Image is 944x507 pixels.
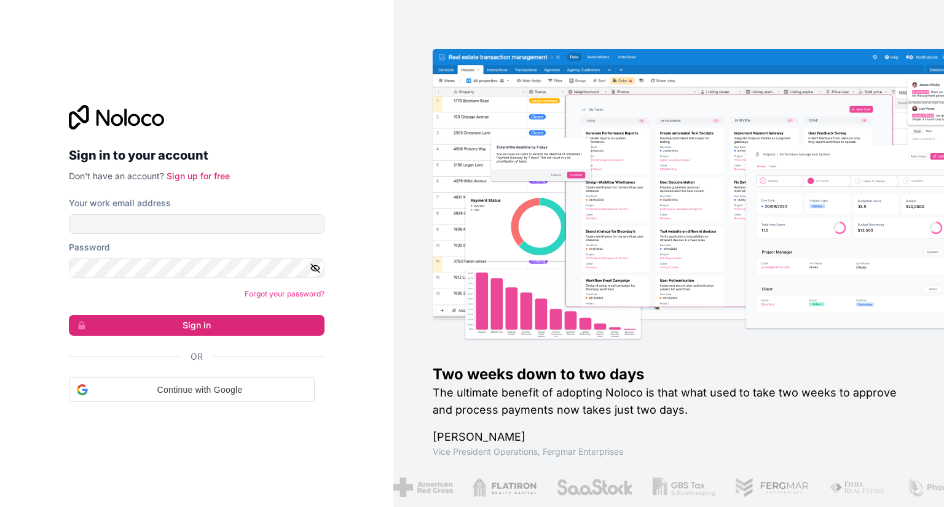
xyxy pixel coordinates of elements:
[191,350,203,363] span: Or
[829,478,887,497] img: /assets/fiera-fwj2N5v4.png
[734,478,809,497] img: /assets/fergmar-CudnrXN5.png
[69,315,324,336] button: Sign in
[69,258,324,278] input: Password
[69,197,171,209] label: Your work email address
[167,171,230,181] a: Sign up for free
[556,478,633,497] img: /assets/saastock-C6Zbiodz.png
[393,478,453,497] img: /assets/american-red-cross-BAupjrZR.png
[93,384,307,397] span: Continue with Google
[69,144,324,166] h2: Sign in to your account
[433,446,905,458] h1: Vice President Operations , Fergmar Enterprises
[653,478,715,497] img: /assets/gbstax-C-GtDUiK.png
[69,241,110,253] label: Password
[69,214,324,234] input: Email address
[433,384,905,419] h2: The ultimate benefit of adopting Noloco is that what used to take two weeks to approve and proces...
[245,289,324,298] a: Forgot your password?
[473,478,537,497] img: /assets/flatiron-C8eUkumj.png
[433,428,905,446] h1: [PERSON_NAME]
[69,377,315,402] div: Continue with Google
[433,365,905,384] h1: Two weeks down to two days
[69,171,164,181] span: Don't have an account?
